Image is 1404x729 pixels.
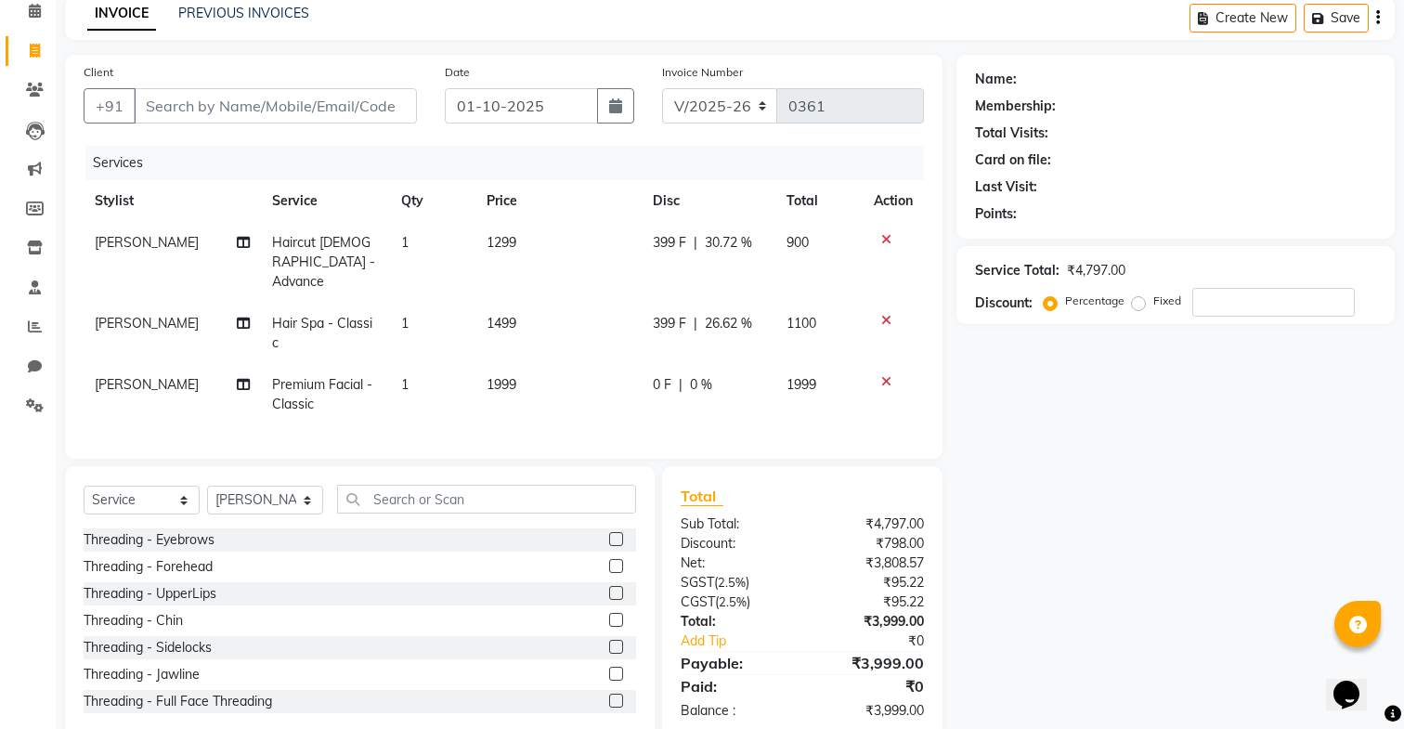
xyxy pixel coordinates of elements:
[667,631,825,651] a: Add Tip
[84,557,213,577] div: Threading - Forehead
[975,124,1048,143] div: Total Visits:
[95,376,199,393] span: [PERSON_NAME]
[261,180,390,222] th: Service
[642,180,774,222] th: Disc
[718,575,746,590] span: 2.5%
[487,315,516,332] span: 1499
[667,514,802,534] div: Sub Total:
[825,631,938,651] div: ₹0
[85,146,938,180] div: Services
[84,665,200,684] div: Threading - Jawline
[802,534,938,553] div: ₹798.00
[1067,261,1125,280] div: ₹4,797.00
[337,485,636,514] input: Search or Scan
[272,315,372,351] span: Hair Spa - Classic
[475,180,642,222] th: Price
[681,593,715,610] span: CGST
[667,675,802,697] div: Paid:
[667,592,802,612] div: ( )
[975,150,1051,170] div: Card on file:
[667,612,802,631] div: Total:
[802,652,938,674] div: ₹3,999.00
[802,514,938,534] div: ₹4,797.00
[802,553,938,573] div: ₹3,808.57
[975,293,1033,313] div: Discount:
[445,64,470,81] label: Date
[1189,4,1296,33] button: Create New
[178,5,309,21] a: PREVIOUS INVOICES
[84,611,183,631] div: Threading - Chin
[487,376,516,393] span: 1999
[975,177,1037,197] div: Last Visit:
[975,70,1017,89] div: Name:
[975,204,1017,224] div: Points:
[719,594,747,609] span: 2.5%
[975,261,1059,280] div: Service Total:
[84,584,216,604] div: Threading - UpperLips
[662,64,743,81] label: Invoice Number
[84,180,261,222] th: Stylist
[802,592,938,612] div: ₹95.22
[401,376,409,393] span: 1
[667,701,802,721] div: Balance :
[401,234,409,251] span: 1
[802,701,938,721] div: ₹3,999.00
[1065,293,1124,309] label: Percentage
[786,234,809,251] span: 900
[653,233,686,253] span: 399 F
[667,652,802,674] div: Payable:
[705,314,752,333] span: 26.62 %
[694,233,697,253] span: |
[1153,293,1181,309] label: Fixed
[705,233,752,253] span: 30.72 %
[272,376,372,412] span: Premium Facial - Classic
[667,534,802,553] div: Discount:
[863,180,924,222] th: Action
[802,675,938,697] div: ₹0
[84,638,212,657] div: Threading - Sidelocks
[681,487,723,506] span: Total
[690,375,712,395] span: 0 %
[679,375,682,395] span: |
[134,88,417,124] input: Search by Name/Mobile/Email/Code
[95,234,199,251] span: [PERSON_NAME]
[390,180,475,222] th: Qty
[84,530,214,550] div: Threading - Eyebrows
[84,64,113,81] label: Client
[84,692,272,711] div: Threading - Full Face Threading
[1326,655,1385,710] iframe: chat widget
[786,315,816,332] span: 1100
[487,234,516,251] span: 1299
[95,315,199,332] span: [PERSON_NAME]
[272,234,375,290] span: Haircut [DEMOGRAPHIC_DATA] - Advance
[401,315,409,332] span: 1
[653,314,686,333] span: 399 F
[975,97,1056,116] div: Membership:
[775,180,863,222] th: Total
[786,376,816,393] span: 1999
[667,573,802,592] div: ( )
[1304,4,1369,33] button: Save
[681,574,714,591] span: SGST
[653,375,671,395] span: 0 F
[694,314,697,333] span: |
[84,88,136,124] button: +91
[667,553,802,573] div: Net:
[802,573,938,592] div: ₹95.22
[802,612,938,631] div: ₹3,999.00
